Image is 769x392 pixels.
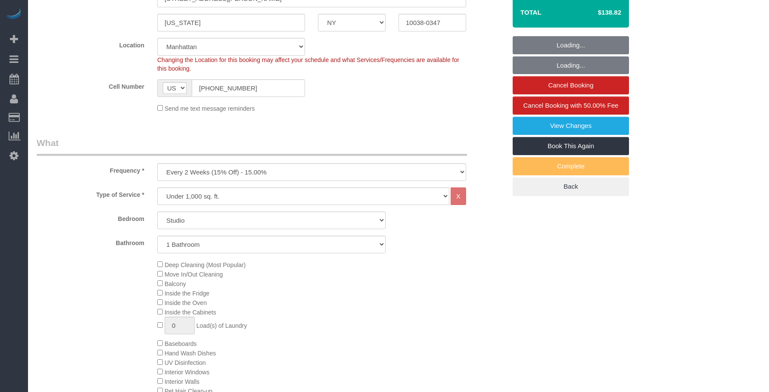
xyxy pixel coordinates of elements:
span: Balcony [165,280,186,287]
img: Automaid Logo [5,9,22,21]
span: Interior Walls [165,378,199,385]
a: Back [513,177,629,196]
span: Load(s) of Laundry [196,322,247,329]
span: UV Disinfection [165,359,206,366]
input: City [157,14,305,31]
label: Location [30,38,151,50]
span: Interior Windows [165,369,209,376]
label: Cell Number [30,79,151,91]
a: Book This Again [513,137,629,155]
span: Inside the Fridge [165,290,209,297]
span: Hand Wash Dishes [165,350,216,357]
a: View Changes [513,117,629,135]
label: Bedroom [30,212,151,223]
strong: Total [520,9,542,16]
span: Cancel Booking with 50.00% Fee [523,102,619,109]
span: Inside the Oven [165,299,207,306]
label: Bathroom [30,236,151,247]
span: Inside the Cabinets [165,309,216,316]
label: Type of Service * [30,187,151,199]
span: Deep Cleaning (Most Popular) [165,261,246,268]
input: Cell Number [192,79,305,97]
h4: $138.82 [572,9,621,16]
a: Cancel Booking [513,76,629,94]
span: Baseboards [165,340,197,347]
legend: What [37,137,467,156]
label: Frequency * [30,163,151,175]
span: Send me text message reminders [165,105,255,112]
span: Move In/Out Cleaning [165,271,223,278]
a: Cancel Booking with 50.00% Fee [513,96,629,115]
input: Zip Code [399,14,466,31]
span: Changing the Location for this booking may affect your schedule and what Services/Frequencies are... [157,56,459,72]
